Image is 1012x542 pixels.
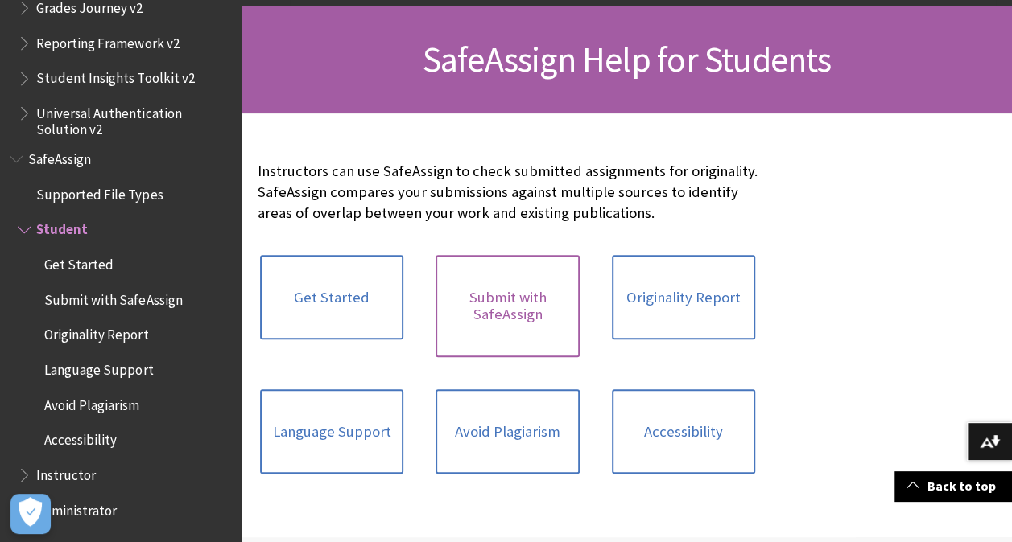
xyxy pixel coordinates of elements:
[44,286,182,308] span: Submit with SafeAssign
[612,255,755,340] a: Originality Report
[36,181,163,203] span: Supported File Types
[36,497,117,519] span: Administrator
[36,30,179,51] span: Reporting Framework v2
[36,462,96,483] span: Instructor
[28,146,91,167] span: SafeAssign
[894,471,1012,501] a: Back to top
[10,146,232,524] nav: Book outline for Blackboard SafeAssign
[436,389,579,474] a: Avoid Plagiarism
[44,322,148,343] span: Originality Report
[44,427,117,449] span: Accessibility
[44,251,114,273] span: Get Started
[44,356,153,378] span: Language Support
[36,100,230,138] span: Universal Authentication Solution v2
[36,216,88,238] span: Student
[258,161,758,224] p: Instructors can use SafeAssign to check submitted assignments for originality. SafeAssign compare...
[436,255,579,357] a: Submit with SafeAssign
[423,37,832,81] span: SafeAssign Help for Students
[36,65,194,87] span: Student Insights Toolkit v2
[10,494,51,534] button: Open Preferences
[44,392,139,413] span: Avoid Plagiarism
[260,389,403,474] a: Language Support
[260,255,403,340] a: Get Started
[612,389,755,474] a: Accessibility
